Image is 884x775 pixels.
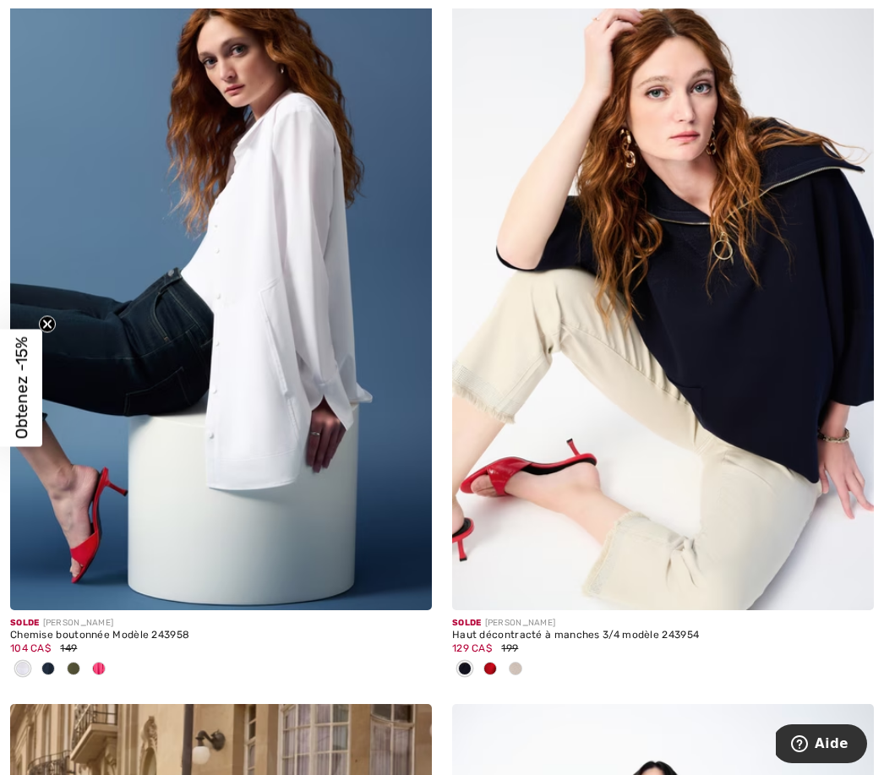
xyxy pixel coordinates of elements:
span: 104 CA$ [10,642,51,654]
span: Solde [452,618,482,628]
iframe: Ouvre un widget dans lequel vous pouvez trouver plus d’informations [776,724,867,767]
div: Iguana [61,656,86,684]
div: Midnight Blue [452,656,477,684]
div: [PERSON_NAME] [10,617,432,630]
div: Haut décontracté à manches 3/4 modèle 243954 [452,630,874,641]
div: [PERSON_NAME] [452,617,874,630]
span: 199 [501,642,518,654]
span: Obtenez -15% [12,336,31,439]
div: Midnight Blue [35,656,61,684]
button: Close teaser [39,315,56,332]
div: Taupe melange [503,656,528,684]
div: Optic White [10,656,35,684]
span: 129 CA$ [452,642,492,654]
div: Geranium [86,656,112,684]
span: 149 [60,642,77,654]
div: Chemise boutonnée Modèle 243958 [10,630,432,641]
div: Lipstick Red 173 [477,656,503,684]
span: Solde [10,618,40,628]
